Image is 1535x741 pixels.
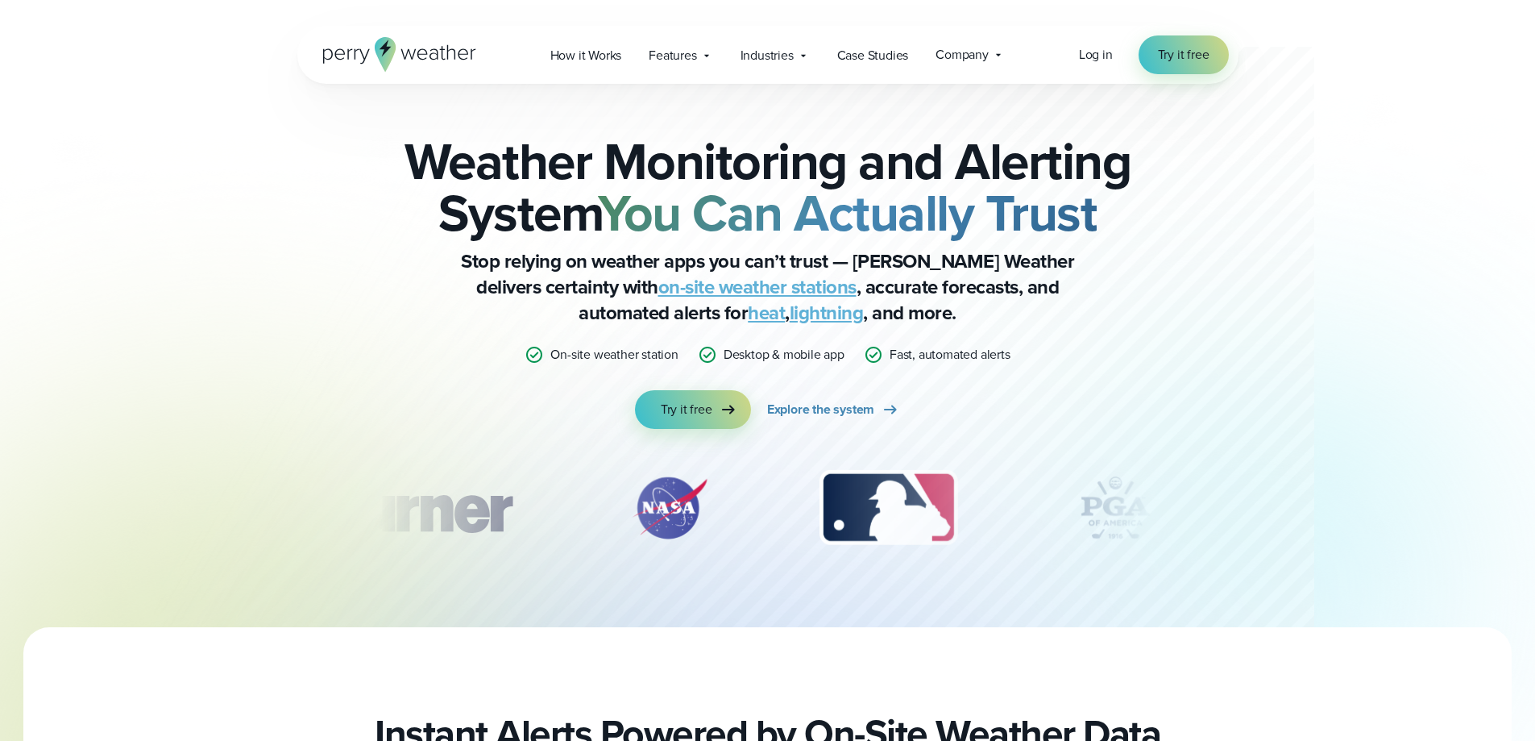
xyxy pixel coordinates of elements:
img: MLB.svg [803,468,973,548]
a: Case Studies [824,39,923,72]
div: 4 of 12 [1051,468,1180,548]
span: Try it free [661,400,712,419]
span: Features [649,46,696,65]
span: Company [936,45,989,65]
a: How it Works [537,39,636,72]
div: 1 of 12 [306,468,535,548]
a: on-site weather stations [658,273,857,302]
a: Try it free [635,390,751,429]
a: heat [748,298,785,327]
div: 2 of 12 [613,468,726,548]
p: Fast, automated alerts [890,345,1010,364]
p: On-site weather station [550,345,678,364]
strong: You Can Actually Trust [598,175,1097,251]
span: Case Studies [837,46,909,65]
span: Explore the system [767,400,874,419]
a: lightning [790,298,864,327]
img: NASA.svg [613,468,726,548]
div: 3 of 12 [803,468,973,548]
p: Stop relying on weather apps you can’t trust — [PERSON_NAME] Weather delivers certainty with , ac... [446,248,1090,326]
a: Explore the system [767,390,900,429]
span: Try it free [1158,45,1209,65]
img: Turner-Construction_1.svg [306,468,535,548]
span: Industries [741,46,794,65]
div: slideshow [378,468,1158,556]
a: Try it free [1139,35,1229,74]
img: PGA.svg [1051,468,1180,548]
span: How it Works [550,46,622,65]
h2: Weather Monitoring and Alerting System [378,135,1158,239]
p: Desktop & mobile app [724,345,844,364]
a: Log in [1079,45,1113,65]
